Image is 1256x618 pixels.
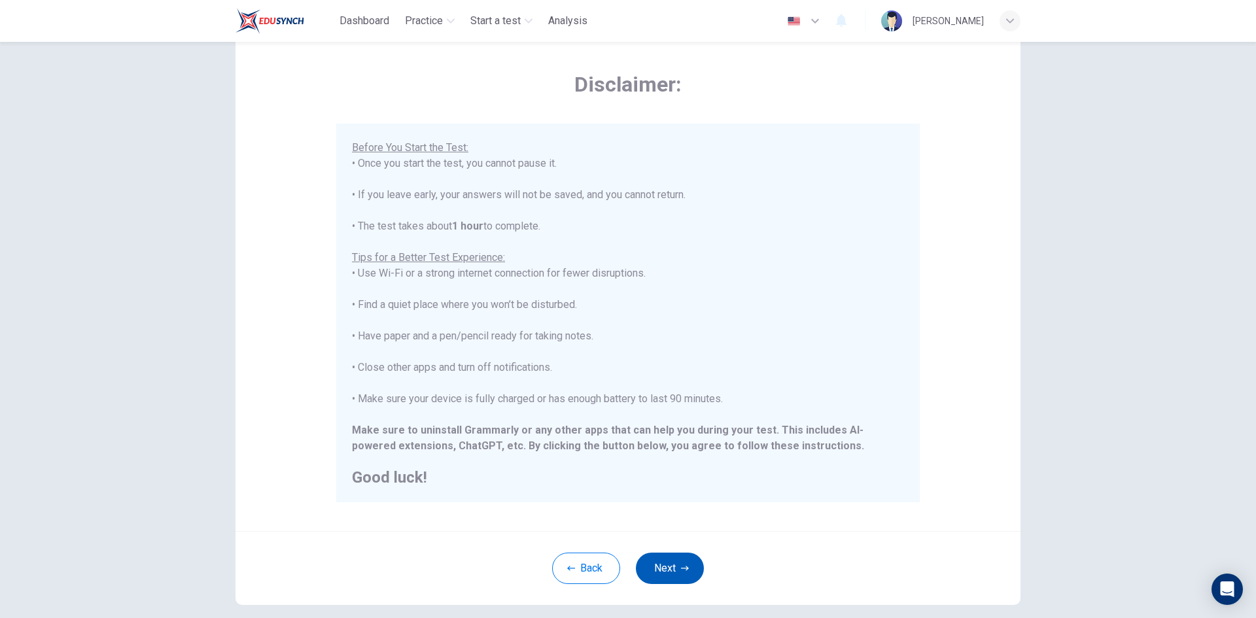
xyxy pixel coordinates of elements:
[636,553,704,584] button: Next
[552,553,620,584] button: Back
[465,9,538,33] button: Start a test
[543,9,593,33] button: Analysis
[1212,574,1243,605] div: Open Intercom Messenger
[352,424,863,452] b: Make sure to uninstall Grammarly or any other apps that can help you during your test. This inclu...
[235,8,334,34] a: Train Test logo
[352,14,904,485] div: Please choose your language now using the flags at the top of the screen. You must change it befo...
[548,13,587,29] span: Analysis
[352,251,505,264] u: Tips for a Better Test Experience:
[334,9,394,33] button: Dashboard
[405,13,443,29] span: Practice
[336,71,920,97] span: Disclaimer:
[235,8,304,34] img: Train Test logo
[529,439,864,452] b: By clicking the button below, you agree to follow these instructions.
[452,220,483,232] b: 1 hour
[340,13,389,29] span: Dashboard
[913,13,984,29] div: [PERSON_NAME]
[352,470,904,485] h2: Good luck!
[470,13,521,29] span: Start a test
[881,10,902,31] img: Profile picture
[352,141,468,154] u: Before You Start the Test:
[786,16,802,26] img: en
[400,9,460,33] button: Practice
